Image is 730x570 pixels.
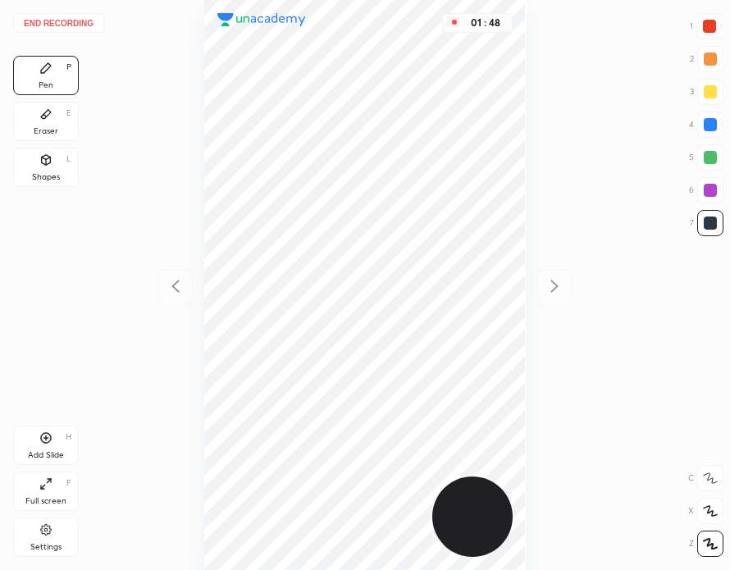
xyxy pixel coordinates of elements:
[13,13,104,33] button: End recording
[66,155,71,163] div: L
[688,498,723,524] div: X
[30,543,62,551] div: Settings
[66,63,71,71] div: P
[690,13,723,39] div: 1
[689,531,723,557] div: Z
[689,177,723,203] div: 6
[688,465,723,491] div: C
[689,112,723,138] div: 4
[466,17,505,29] div: 01 : 48
[34,127,58,135] div: Eraser
[690,46,723,72] div: 2
[689,144,723,171] div: 5
[690,210,723,236] div: 7
[28,451,64,459] div: Add Slide
[690,79,723,105] div: 3
[39,81,53,89] div: Pen
[66,109,71,117] div: E
[66,479,71,487] div: F
[217,13,306,26] img: logo.38c385cc.svg
[66,433,71,441] div: H
[32,173,60,181] div: Shapes
[25,497,66,505] div: Full screen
